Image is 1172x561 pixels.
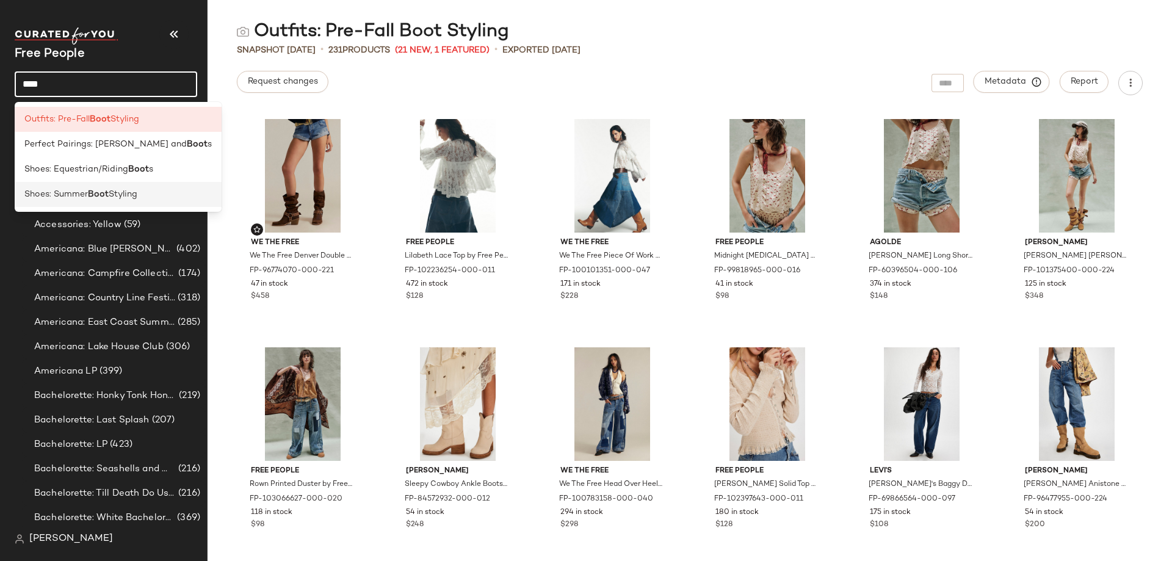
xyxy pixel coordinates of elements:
span: (219) [176,389,200,403]
span: Free People [715,237,819,248]
span: We The Free Piece Of Work Denim Midi Skirt at Free People in Medium Wash, Size: 24 [559,251,663,262]
button: Report [1060,71,1109,93]
span: $128 [715,519,733,530]
span: $200 [1025,519,1045,530]
img: 84572932_012_g [396,347,519,461]
span: Sleepy Cowboy Ankle Boots by [PERSON_NAME] at Free People in White, Size: US 6.5 [405,479,508,490]
span: Metadata [984,76,1040,87]
span: (306) [164,340,190,354]
span: Americana: East Coast Summer [34,316,175,330]
span: Shoes: Summer [24,188,88,201]
span: FP-103066627-000-020 [250,494,342,505]
span: Bachelorette: Till Death Do Us Party [34,487,176,501]
div: Outfits: Pre-Fall Boot Styling [237,20,509,44]
b: Boot [90,113,110,126]
span: [PERSON_NAME] [1025,466,1129,477]
span: • [320,43,324,57]
button: Metadata [974,71,1050,93]
span: $298 [560,519,578,530]
span: FP-102397643-000-011 [714,494,803,505]
span: FP-100101351-000-047 [559,266,650,277]
img: 60396504_106_0 [860,119,983,233]
span: $348 [1025,291,1043,302]
span: We The Free [560,466,664,477]
span: [PERSON_NAME]'s Baggy Dad Jeans at Free People in Dark Wash, Size: 27 [869,479,972,490]
b: Boot [187,138,208,151]
span: Americana LP [34,364,97,378]
img: svg%3e [15,534,24,544]
b: Boot [128,163,149,176]
span: Request changes [247,77,318,87]
span: We The Free Denver Double Buckle Boots at Free People in Brown, Size: US 11 [250,251,353,262]
img: 100101351_047_e [551,119,674,233]
span: Levi's [870,466,974,477]
span: FP-99818965-000-016 [714,266,800,277]
span: Styling [109,188,137,201]
span: s [149,163,153,176]
img: svg%3e [237,26,249,38]
span: Outfits: Pre-Fall [24,113,90,126]
span: FP-96477955-000-224 [1024,494,1107,505]
span: [PERSON_NAME] [PERSON_NAME] Boots at Free People in [GEOGRAPHIC_DATA], Size: US 6 [1024,251,1127,262]
span: FP-84572932-000-012 [405,494,490,505]
img: 103066627_020_0 [241,347,364,461]
span: 171 in stock [560,279,601,290]
span: (369) [175,511,200,525]
span: Free People [251,466,355,477]
span: $248 [406,519,424,530]
span: (59) [121,218,141,232]
button: Request changes [237,71,328,93]
img: svg%3e [253,226,261,233]
img: 100783158_040_a [551,347,674,461]
span: [PERSON_NAME] Long Shorts by AGOLDE at Free People in Light Wash, Size: 32 [869,251,972,262]
span: (174) [176,267,200,281]
span: 54 in stock [406,507,444,518]
img: 99818965_016_0 [706,119,829,233]
span: [PERSON_NAME] [406,466,510,477]
img: cfy_white_logo.C9jOOHJF.svg [15,27,118,45]
span: 231 [328,46,342,55]
span: Accessories: Yellow [34,218,121,232]
span: $98 [715,291,729,302]
span: Bachelorette: White Bachelorette Outfits [34,511,175,525]
span: 180 in stock [715,507,759,518]
span: Bachelorette: Last Splash [34,413,150,427]
span: 118 in stock [251,507,292,518]
span: s [208,138,212,151]
span: (318) [175,291,200,305]
span: FP-102236254-000-011 [405,266,495,277]
span: [PERSON_NAME] Anistone Hi Boots at Free People in [GEOGRAPHIC_DATA], Size: US 11 [1024,479,1127,490]
span: $108 [870,519,888,530]
span: Free People [715,466,819,477]
span: Styling [110,113,139,126]
span: $148 [870,291,888,302]
span: Americana: Country Line Festival [34,291,175,305]
span: (21 New, 1 Featured) [395,44,490,57]
span: We The Free [560,237,664,248]
b: Boot [88,188,109,201]
span: Americana: Blue [PERSON_NAME] Baby [34,242,174,256]
span: [PERSON_NAME] [1025,237,1129,248]
span: Bachelorette: Seashells and Wedding Bells [34,462,176,476]
span: Free People [406,237,510,248]
span: (402) [174,242,200,256]
span: (285) [175,316,200,330]
div: Products [328,44,390,57]
span: $98 [251,519,264,530]
img: 102236254_011_0 [396,119,519,233]
span: 47 in stock [251,279,288,290]
span: 374 in stock [870,279,911,290]
span: Snapshot [DATE] [237,44,316,57]
span: (399) [97,364,123,378]
span: • [494,43,497,57]
span: (207) [150,413,175,427]
span: (216) [176,462,200,476]
span: FP-100783158-000-040 [559,494,653,505]
span: Bachelorette: Honky Tonk Honey [34,389,176,403]
span: Americana: Lake House Club [34,340,164,354]
span: 41 in stock [715,279,753,290]
span: Perfect Pairings: [PERSON_NAME] and [24,138,187,151]
span: FP-60396504-000-106 [869,266,957,277]
span: Bachelorette: LP [34,438,107,452]
span: $458 [251,291,269,302]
